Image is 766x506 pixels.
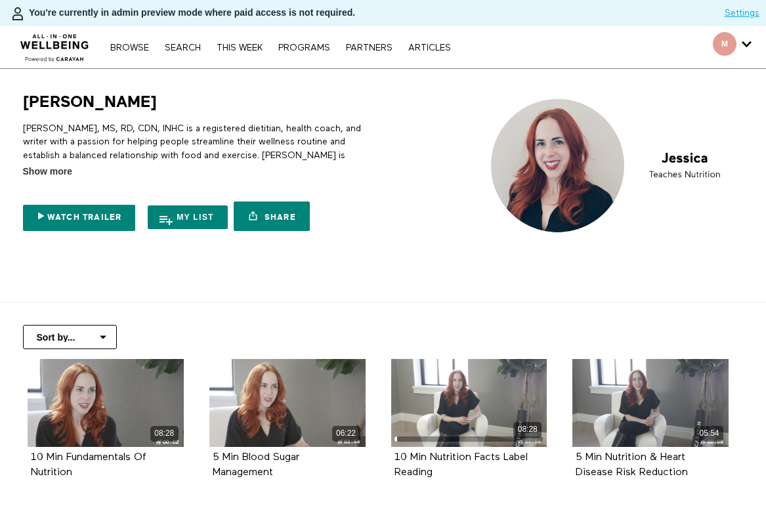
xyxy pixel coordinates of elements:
a: 10 Min Fundamentals Of Nutrition [31,452,146,477]
img: CARAVAN [15,24,95,64]
div: Secondary [703,26,761,68]
img: person-bdfc0eaa9744423c596e6e1c01710c89950b1dff7c83b5d61d716cfd8139584f.svg [10,6,26,22]
a: Settings [725,7,759,20]
strong: 10 Min Fundamentals Of Nutrition [31,452,146,478]
button: My list [148,205,228,229]
a: 5 Min Blood Sugar Management [213,452,299,477]
a: 10 Min Nutrition Facts Label Reading [394,452,528,477]
a: Search [158,43,207,53]
a: 5 Min Nutrition & Heart Disease Risk Reduction [576,452,688,477]
strong: 5 Min Nutrition & Heart Disease Risk Reduction [576,452,688,478]
nav: Primary [104,41,457,54]
a: 10 Min Fundamentals Of Nutrition 08:28 [28,359,184,447]
a: THIS WEEK [210,43,269,53]
a: 5 Min Blood Sugar Management 06:22 [209,359,366,447]
strong: 10 Min Nutrition Facts Label Reading [394,452,528,478]
a: Share [234,201,310,231]
a: 5 Min Nutrition & Heart Disease Risk Reduction 05:54 [572,359,729,447]
a: 10 Min Nutrition Facts Label Reading 08:28 [391,359,547,447]
a: PROGRAMS [272,43,337,53]
p: [PERSON_NAME], MS, RD, CDN, INHC is a registered dietitian, health coach, and writer with a passi... [23,122,379,215]
a: PARTNERS [339,43,399,53]
div: 06:22 [332,426,360,441]
a: ARTICLES [402,43,457,53]
strong: 5 Min Blood Sugar Management [213,452,299,478]
div: 08:28 [513,422,542,437]
div: 05:54 [695,426,723,441]
div: 08:28 [150,426,179,441]
h1: [PERSON_NAME] [23,92,157,112]
a: Watch Trailer [23,205,136,231]
img: Jessica [481,92,743,240]
a: Browse [104,43,156,53]
span: Show more [23,165,72,179]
